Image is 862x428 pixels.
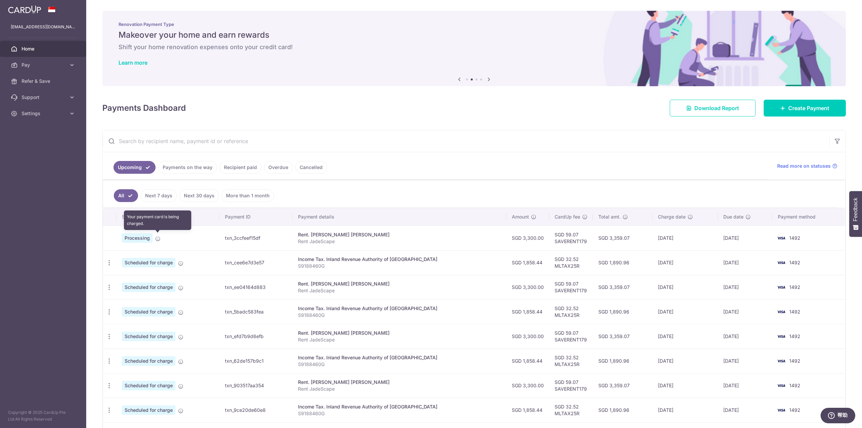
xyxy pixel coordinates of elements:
span: Scheduled for charge [122,258,175,267]
td: SGD 32.52 MLTAX25R [549,299,593,324]
td: SGD 59.07 SAVERENT179 [549,373,593,398]
span: Pay [22,62,66,68]
span: Scheduled for charge [122,381,175,390]
span: 1492 [789,260,800,265]
span: Support [22,94,66,101]
td: [DATE] [718,398,772,422]
button: Feedback - Show survey [849,191,862,237]
span: 1492 [789,407,800,413]
p: Rent JadeScape [298,287,501,294]
span: 1492 [789,235,800,241]
td: SGD 1,890.96 [593,299,653,324]
h6: Shift your home renovation expenses onto your credit card! [119,43,830,51]
a: All [114,189,138,202]
td: SGD 3,300.00 [506,275,549,299]
a: Read more on statuses [777,163,837,169]
a: Next 30 days [179,189,219,202]
td: SGD 3,300.00 [506,373,549,398]
span: Due date [723,213,743,220]
p: [EMAIL_ADDRESS][DOMAIN_NAME] [11,24,75,30]
div: Rent. [PERSON_NAME] [PERSON_NAME] [298,231,501,238]
div: Income Tax. Inland Revenue Authority of [GEOGRAPHIC_DATA] [298,256,501,263]
img: Bank Card [774,283,788,291]
span: Settings [22,110,66,117]
span: 1492 [789,309,800,315]
p: Renovation Payment Type [119,22,830,27]
p: S9188460G [298,312,501,319]
th: Payment ID [220,208,293,226]
td: SGD 1,890.96 [593,398,653,422]
span: Home [22,45,66,52]
span: Read more on statuses [777,163,831,169]
p: Rent JadeScape [298,336,501,343]
td: txn_efd7b9d8efb [220,324,293,349]
span: Feedback [853,198,859,221]
td: SGD 59.07 SAVERENT179 [549,324,593,349]
td: SGD 32.52 MLTAX25R [549,250,593,275]
td: [DATE] [718,349,772,373]
a: Recipient paid [220,161,261,174]
td: SGD 1,890.96 [593,250,653,275]
p: S9188460G [298,361,501,368]
td: SGD 1,858.44 [506,398,549,422]
td: [DATE] [718,324,772,349]
td: [DATE] [653,398,718,422]
td: [DATE] [653,349,718,373]
input: Search by recipient name, payment id or reference [103,130,829,152]
a: More than 1 month [222,189,274,202]
div: Rent. [PERSON_NAME] [PERSON_NAME] [298,281,501,287]
span: Refer & Save [22,78,66,85]
p: S9188460G [298,263,501,269]
img: Bank Card [774,234,788,242]
img: CardUp [8,5,41,13]
td: [DATE] [718,373,772,398]
a: Learn more [119,59,147,66]
iframe: 打开一个小组件，您可以在其中找到更多信息 [820,408,855,425]
span: 1492 [789,284,800,290]
td: txn_cee6e7d3e57 [220,250,293,275]
span: Status [122,213,136,220]
td: txn_903517aa354 [220,373,293,398]
td: SGD 1,858.44 [506,349,549,373]
span: Scheduled for charge [122,356,175,366]
td: txn_5badc583fea [220,299,293,324]
a: Cancelled [295,161,327,174]
td: SGD 3,359.07 [593,373,653,398]
img: Bank Card [774,406,788,414]
span: 1492 [789,383,800,388]
td: SGD 1,858.44 [506,250,549,275]
td: [DATE] [718,226,772,250]
p: Rent JadeScape [298,386,501,392]
img: Bank Card [774,382,788,390]
td: [DATE] [718,299,772,324]
span: Scheduled for charge [122,405,175,415]
div: Income Tax. Inland Revenue Authority of [GEOGRAPHIC_DATA] [298,305,501,312]
span: Charge date [658,213,686,220]
span: Download Report [694,104,739,112]
td: SGD 3,359.07 [593,324,653,349]
a: Download Report [670,100,756,117]
h4: Payments Dashboard [102,102,186,114]
td: SGD 1,858.44 [506,299,549,324]
td: txn_3ccfeef15df [220,226,293,250]
td: SGD 59.07 SAVERENT179 [549,275,593,299]
span: Processing [122,233,153,243]
td: SGD 3,300.00 [506,226,549,250]
td: [DATE] [653,226,718,250]
td: [DATE] [718,250,772,275]
span: CardUp fee [555,213,580,220]
div: Income Tax. Inland Revenue Authority of [GEOGRAPHIC_DATA] [298,403,501,410]
img: Bank Card [774,332,788,340]
td: SGD 3,359.07 [593,226,653,250]
span: Create Payment [788,104,829,112]
a: Payments on the way [158,161,217,174]
span: 1492 [789,333,800,339]
div: Rent. [PERSON_NAME] [PERSON_NAME] [298,379,501,386]
a: Upcoming [113,161,156,174]
div: Income Tax. Inland Revenue Authority of [GEOGRAPHIC_DATA] [298,354,501,361]
span: Amount [512,213,529,220]
a: Overdue [264,161,293,174]
span: Scheduled for charge [122,283,175,292]
span: 1492 [789,358,800,364]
